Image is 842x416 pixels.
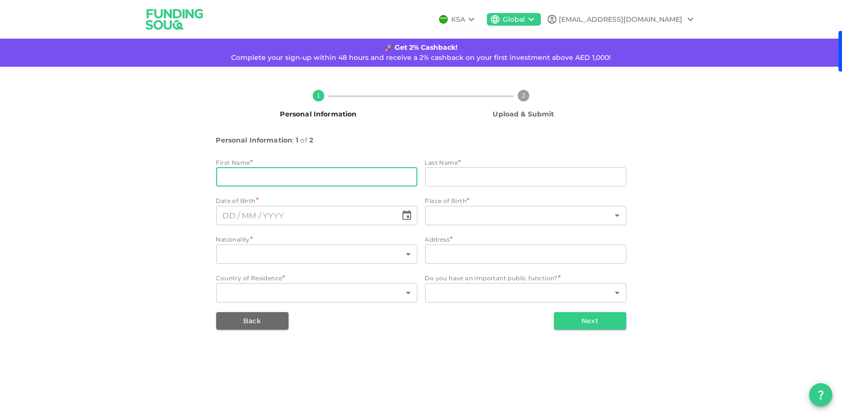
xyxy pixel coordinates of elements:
[425,197,467,204] span: Place of Birth
[425,159,458,166] span: Last Name
[216,159,250,166] span: First Name
[522,92,525,99] text: 2
[385,43,457,52] strong: 🚀 Get 2% Cashback!
[317,92,320,99] text: 1
[231,53,611,62] span: Complete your sign-up within 48 hours and receive a 2% cashback on your first investment above AE...
[216,167,417,186] input: firstName
[452,14,466,25] div: KSA
[425,236,450,243] span: Address
[397,206,416,225] button: Choose date
[216,274,283,282] span: Country of Residence
[493,110,554,118] span: Upload & Submit
[216,283,417,302] div: countryOfResidence
[296,134,298,146] span: 1
[559,14,683,25] div: [EMAIL_ADDRESS][DOMAIN_NAME]
[216,244,417,264] div: nationality
[280,110,357,118] span: Personal Information
[216,134,293,146] span: Personal Information
[216,196,256,206] span: Date of Birth
[554,312,626,330] button: Next
[300,134,307,146] span: of
[309,134,313,146] span: 2
[425,206,626,225] div: placeOfBirth
[425,244,626,264] input: address.addressLine
[439,15,448,24] img: flag-sa.b9a346574cdc8950dd34b50780441f57.svg
[216,206,397,225] input: ⁦⁨DD⁩ / ⁨MM⁩ / ⁨YYYY⁩⁩
[425,274,558,282] span: Do you have an important public function?
[503,14,525,25] div: Global
[216,236,250,243] span: Nationality
[425,167,626,186] input: lastName
[425,283,626,302] div: importantPublicFunction
[809,383,832,406] button: question
[292,134,294,146] span: :
[216,312,289,330] button: Back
